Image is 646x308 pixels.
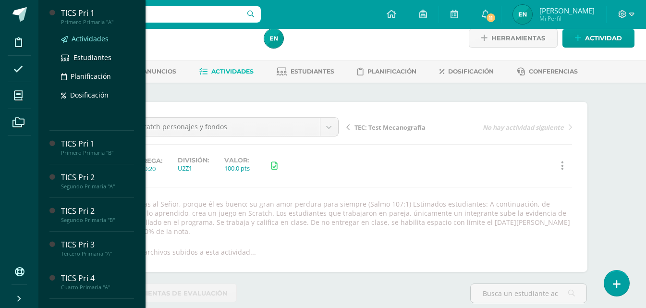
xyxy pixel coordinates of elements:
[539,6,595,15] span: [PERSON_NAME]
[61,239,134,257] a: TICS Pri 3Tercero Primaria "A"
[75,40,253,49] div: Sexto Primaria 'B'
[211,68,254,75] span: Actividades
[469,29,558,48] a: Herramientas
[61,284,134,291] div: Cuarto Primaria "A"
[585,29,622,47] span: Actividad
[116,284,228,302] span: Herramientas de evaluación
[491,29,545,47] span: Herramientas
[61,138,134,156] a: TICS Pri 1Primero Primaria "B"
[291,68,334,75] span: Estudiantes
[75,27,253,40] h1: TICS Pri 6
[224,157,250,164] label: Valor:
[61,52,134,63] a: Estudiantes
[61,273,134,284] div: TICS Pri 4
[439,64,494,79] a: Dosificación
[61,273,134,291] a: TICS Pri 4Cuarto Primaria "A"
[367,68,416,75] span: Planificación
[130,157,162,164] span: Entrega:
[130,64,176,79] a: Anuncios
[71,72,111,81] span: Planificación
[121,118,313,136] span: TEC: Scratch personajes y fondos
[178,157,209,164] label: División:
[143,68,176,75] span: Anuncios
[61,33,134,44] a: Actividades
[109,199,576,236] div: Den gracias al Señor, porque él es bueno; su gran amor perdura para siempre (Salmo 107:1) Estimad...
[224,164,250,172] div: 100.0 pts
[61,89,134,100] a: Dosificación
[61,217,134,223] div: Segundo Primaria "B"
[70,90,109,99] span: Dosificación
[483,123,564,132] span: No hay actividad siguiente
[61,206,134,223] a: TICS Pri 2Segundo Primaria "B"
[486,12,496,23] span: 11
[513,5,532,24] img: 00bc85849806240248e66f61f9775644.png
[199,64,254,79] a: Actividades
[264,29,283,48] img: 00bc85849806240248e66f61f9775644.png
[61,250,134,257] div: Tercero Primaria "A"
[61,138,134,149] div: TICS Pri 1
[346,122,459,132] a: TEC: Test Mecanografía
[61,8,134,25] a: TICS Pri 1Primero Primaria "A"
[277,64,334,79] a: Estudiantes
[45,6,261,23] input: Busca un usuario...
[61,239,134,250] div: TICS Pri 3
[354,123,426,132] span: TEC: Test Mecanografía
[61,206,134,217] div: TICS Pri 2
[119,247,256,257] div: No hay archivos subidos a esta actividad...
[539,14,595,23] span: Mi Perfil
[517,64,578,79] a: Conferencias
[73,53,111,62] span: Estudiantes
[178,164,209,172] div: U2Z1
[61,19,134,25] div: Primero Primaria "A"
[562,29,634,48] a: Actividad
[61,172,134,190] a: TICS Pri 2Segundo Primaria "A"
[72,34,109,43] span: Actividades
[61,8,134,19] div: TICS Pri 1
[113,118,338,136] a: TEC: Scratch personajes y fondos
[529,68,578,75] span: Conferencias
[448,68,494,75] span: Dosificación
[61,172,134,183] div: TICS Pri 2
[471,284,586,303] input: Busca un estudiante aquí...
[61,71,134,82] a: Planificación
[61,149,134,156] div: Primero Primaria "B"
[357,64,416,79] a: Planificación
[61,183,134,190] div: Segundo Primaria "A"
